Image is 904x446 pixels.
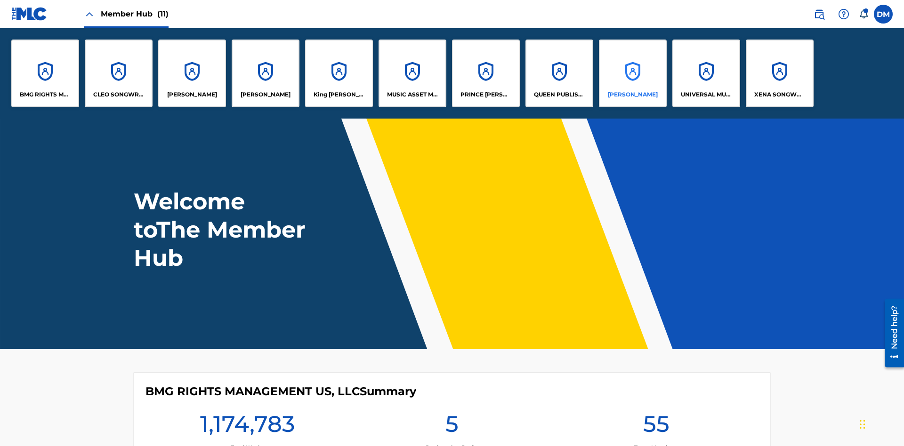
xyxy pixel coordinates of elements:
h1: 5 [445,410,459,444]
p: QUEEN PUBLISHA [534,90,585,99]
a: Accounts[PERSON_NAME] [232,40,299,107]
div: Drag [860,410,865,438]
a: AccountsQUEEN PUBLISHA [525,40,593,107]
img: Close [84,8,95,20]
h4: BMG RIGHTS MANAGEMENT US, LLC [145,384,416,398]
iframe: Chat Widget [857,401,904,446]
a: AccountsXENA SONGWRITER [746,40,814,107]
h1: 1,174,783 [200,410,295,444]
span: Member Hub [101,8,169,19]
h1: Welcome to The Member Hub [134,187,310,272]
a: Accounts[PERSON_NAME] [599,40,667,107]
img: MLC Logo [11,7,48,21]
p: EYAMA MCSINGER [241,90,291,99]
p: King McTesterson [314,90,365,99]
div: Notifications [859,9,868,19]
a: AccountsCLEO SONGWRITER [85,40,153,107]
a: AccountsPRINCE [PERSON_NAME] [452,40,520,107]
p: ELVIS COSTELLO [167,90,217,99]
img: help [838,8,849,20]
p: BMG RIGHTS MANAGEMENT US, LLC [20,90,71,99]
p: CLEO SONGWRITER [93,90,145,99]
div: User Menu [874,5,893,24]
p: RONALD MCTESTERSON [608,90,658,99]
p: MUSIC ASSET MANAGEMENT (MAM) [387,90,438,99]
span: (11) [157,9,169,18]
p: XENA SONGWRITER [754,90,806,99]
h1: 55 [643,410,670,444]
a: Accounts[PERSON_NAME] [158,40,226,107]
p: PRINCE MCTESTERSON [460,90,512,99]
iframe: Resource Center [878,295,904,372]
p: UNIVERSAL MUSIC PUB GROUP [681,90,732,99]
a: AccountsKing [PERSON_NAME] [305,40,373,107]
a: Public Search [810,5,829,24]
a: AccountsBMG RIGHTS MANAGEMENT US, LLC [11,40,79,107]
div: Help [834,5,853,24]
img: search [814,8,825,20]
a: AccountsUNIVERSAL MUSIC PUB GROUP [672,40,740,107]
a: AccountsMUSIC ASSET MANAGEMENT (MAM) [379,40,446,107]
